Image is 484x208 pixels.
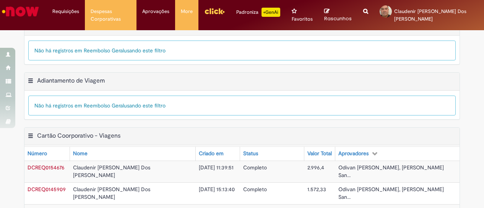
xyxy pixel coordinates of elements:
[243,164,267,171] span: Completo
[338,186,445,200] span: Odivan [PERSON_NAME], [PERSON_NAME] San...
[91,8,131,23] span: Despesas Corporativas
[28,164,65,171] a: Abrir Registro: DCREQ0154676
[124,47,166,54] span: usando este filtro
[28,96,456,115] div: Não há registros em Reembolso Geral
[28,186,66,193] span: DCREQ0145909
[73,150,88,158] div: Nome
[52,8,79,15] span: Requisições
[307,186,326,193] span: 1.572,33
[292,15,313,23] span: Favoritos
[37,77,105,85] h2: Adiantamento de Viagem
[28,150,47,158] div: Número
[199,164,234,171] span: [DATE] 11:39:51
[73,164,152,179] span: Claudenir [PERSON_NAME] Dos [PERSON_NAME]
[243,150,258,158] div: Status
[28,132,34,142] button: Cartão Coorporativo - Viagens Menu de contexto
[199,150,224,158] div: Criado em
[204,5,225,17] img: click_logo_yellow_360x200.png
[307,164,324,171] span: 2.996,4
[324,15,352,22] span: Rascunhos
[243,186,267,193] span: Completo
[1,4,40,19] img: ServiceNow
[324,8,352,22] a: Rascunhos
[28,77,34,87] button: Adiantamento de Viagem Menu de contexto
[338,164,445,179] span: Odivan [PERSON_NAME], [PERSON_NAME] San...
[124,102,166,109] span: usando este filtro
[37,132,120,140] h2: Cartão Coorporativo - Viagens
[181,8,193,15] span: More
[28,41,456,60] div: Não há registros em Reembolso Geral
[199,186,235,193] span: [DATE] 15:13:40
[338,150,369,158] div: Aprovadores
[307,150,332,158] div: Valor Total
[142,8,169,15] span: Aprovações
[261,8,280,17] p: +GenAi
[394,8,466,22] span: Claudenir [PERSON_NAME] Dos [PERSON_NAME]
[236,8,280,17] div: Padroniza
[28,186,66,193] a: Abrir Registro: DCREQ0145909
[73,186,152,200] span: Claudenir [PERSON_NAME] Dos [PERSON_NAME]
[28,164,65,171] span: DCREQ0154676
